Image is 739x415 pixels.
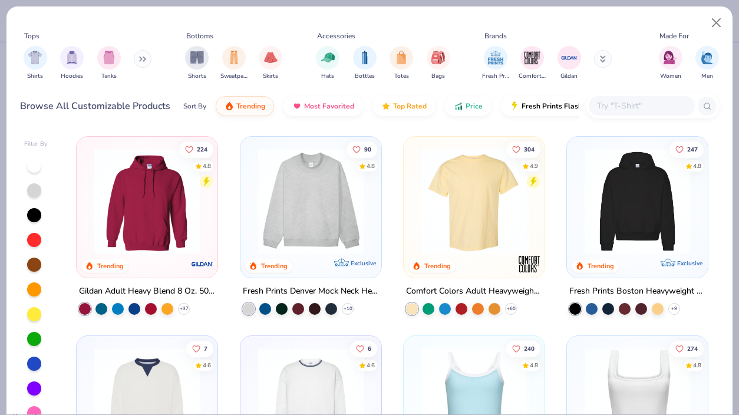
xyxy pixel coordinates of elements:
div: Made For [659,31,689,41]
button: Trending [216,96,274,116]
div: Browse All Customizable Products [20,99,170,113]
button: filter button [60,46,84,81]
button: filter button [353,46,377,81]
span: 304 [524,146,535,152]
img: Gildan Image [560,49,578,67]
span: Hoodies [61,72,83,81]
button: filter button [259,46,282,81]
button: filter button [390,46,413,81]
button: filter button [316,46,339,81]
button: Top Rated [372,96,436,116]
div: filter for Sweatpants [220,46,248,81]
div: 4.8 [366,162,374,170]
div: filter for Women [659,46,682,81]
img: Shorts Image [190,51,204,64]
img: Hats Image [321,51,335,64]
img: a90f7c54-8796-4cb2-9d6e-4e9644cfe0fe [369,149,487,254]
button: Close [705,12,728,34]
button: Like [186,341,213,357]
button: filter button [185,46,209,81]
span: 6 [367,346,371,352]
div: filter for Hoodies [60,46,84,81]
div: Brands [484,31,507,41]
button: filter button [519,46,546,81]
div: Gildan Adult Heavy Blend 8 Oz. 50/50 Hooded Sweatshirt [79,284,215,299]
img: 91acfc32-fd48-4d6b-bdad-a4c1a30ac3fc [579,149,696,254]
span: Price [466,101,483,111]
img: e55d29c3-c55d-459c-bfd9-9b1c499ab3c6 [533,149,650,254]
button: filter button [24,46,47,81]
div: 4.6 [203,361,211,370]
button: Like [349,341,377,357]
img: most_fav.gif [292,101,302,111]
span: Totes [394,72,409,81]
div: filter for Skirts [259,46,282,81]
img: Totes Image [395,51,408,64]
img: trending.gif [225,101,234,111]
span: Bottles [355,72,375,81]
span: Top Rated [393,101,427,111]
span: Exclusive [677,259,702,267]
img: Bottles Image [358,51,371,64]
span: Skirts [263,72,278,81]
img: TopRated.gif [381,101,391,111]
span: Shorts [188,72,206,81]
img: Comfort Colors Image [523,49,541,67]
div: filter for Gildan [557,46,581,81]
span: Fresh Prints [482,72,509,81]
div: filter for Comfort Colors [519,46,546,81]
button: filter button [97,46,121,81]
span: + 9 [671,305,677,312]
span: Comfort Colors [519,72,546,81]
span: 224 [197,146,207,152]
button: filter button [659,46,682,81]
button: Like [506,141,540,157]
div: Sort By [183,101,206,111]
div: Bottoms [186,31,213,41]
img: Women Image [664,51,677,64]
div: Fresh Prints Boston Heavyweight Hoodie [569,284,705,299]
div: Accessories [317,31,355,41]
div: 4.9 [530,162,538,170]
div: Fresh Prints Denver Mock Neck Heavyweight Sweatshirt [243,284,379,299]
img: Sweatpants Image [227,51,240,64]
img: Hoodies Image [65,51,78,64]
img: Gildan logo [191,252,215,276]
div: 4.8 [693,361,701,370]
div: filter for Shirts [24,46,47,81]
span: 247 [687,146,698,152]
span: 7 [204,346,207,352]
div: filter for Men [695,46,719,81]
div: filter for Tanks [97,46,121,81]
span: + 60 [506,305,515,312]
div: filter for Bags [427,46,450,81]
img: Skirts Image [264,51,278,64]
span: Sweatpants [220,72,248,81]
span: Bags [431,72,445,81]
button: Like [669,141,704,157]
img: f5d85501-0dbb-4ee4-b115-c08fa3845d83 [252,149,369,254]
div: Filter By [24,140,48,149]
span: Men [701,72,713,81]
span: Exclusive [351,259,376,267]
img: 029b8af0-80e6-406f-9fdc-fdf898547912 [415,149,533,254]
div: 4.6 [366,361,374,370]
img: Comfort Colors logo [517,252,541,276]
img: Shirts Image [28,51,42,64]
span: Most Favorited [304,101,354,111]
span: + 37 [180,305,189,312]
button: Like [669,341,704,357]
div: 4.8 [693,162,701,170]
span: Tanks [101,72,117,81]
img: Tanks Image [103,51,116,64]
button: filter button [695,46,719,81]
button: filter button [220,46,248,81]
img: Fresh Prints Image [487,49,504,67]
span: Women [660,72,681,81]
span: Hats [321,72,334,81]
span: Trending [236,101,265,111]
img: Men Image [701,51,714,64]
div: filter for Hats [316,46,339,81]
div: filter for Bottles [353,46,377,81]
img: 01756b78-01f6-4cc6-8d8a-3c30c1a0c8ac [88,149,206,254]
